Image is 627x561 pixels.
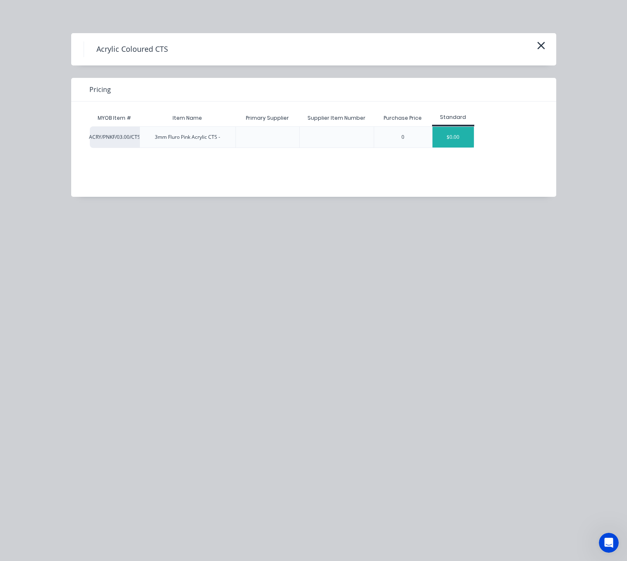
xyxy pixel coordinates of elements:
[599,533,619,553] iframe: Intercom live chat
[239,108,295,128] div: Primary Supplier
[401,133,404,141] div: 0
[90,110,139,126] div: MYOB Item #
[301,108,372,128] div: Supplier Item Number
[155,133,220,141] div: 3mm Fluro Pink Acrylic CTS -
[432,114,474,121] div: Standard
[166,108,209,128] div: Item Name
[90,126,139,148] div: ACRY/PNKF/03.00/CTS
[89,85,111,94] span: Pricing
[84,41,180,57] h4: Acrylic Coloured CTS
[377,108,428,128] div: Purchase Price
[432,127,474,148] div: $0.00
